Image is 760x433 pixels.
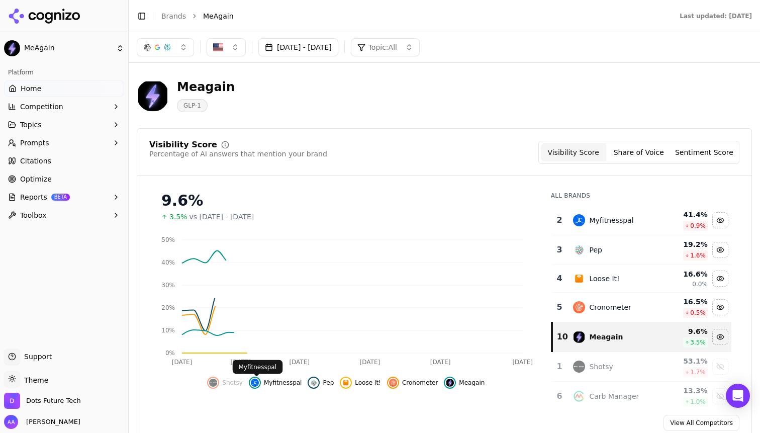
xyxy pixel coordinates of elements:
tspan: [DATE] [289,359,310,366]
div: 41.4 % [662,210,708,220]
span: Loose It! [355,379,381,387]
div: 9.6 % [662,326,708,336]
button: Hide myfitnesspal data [712,212,728,228]
div: 13.3 % [662,386,708,396]
div: 19.2 % [662,239,708,249]
tspan: 20% [161,304,175,311]
button: Show shotsy data [207,377,243,389]
div: Platform [4,64,124,80]
img: shotsy [573,361,585,373]
div: Last updated: [DATE] [680,12,752,20]
span: Pep [323,379,334,387]
a: Home [4,80,124,97]
span: 3.5 % [690,338,706,347]
span: Shotsy [222,379,243,387]
span: Dots Future Tech [26,396,81,405]
button: Hide meagain data [712,329,728,345]
button: Hide cronometer data [712,299,728,315]
tspan: 50% [161,236,175,243]
span: 1.6 % [690,251,706,259]
span: Home [21,83,41,94]
span: 3.5% [169,212,187,222]
div: Meagain [177,79,235,95]
span: Toolbox [20,210,47,220]
span: BETA [51,194,70,201]
tspan: [DATE] [231,359,251,366]
div: Pep [589,245,602,255]
span: MeAgain [24,44,112,53]
button: Visibility Score [541,143,606,161]
span: Theme [20,376,48,384]
tr: 2myfitnesspalMyfitnesspal41.4%0.9%Hide myfitnesspal data [552,206,731,235]
div: 16.5 % [662,297,708,307]
div: Meagain [589,332,623,342]
div: 10 [557,331,563,343]
div: All Brands [551,192,731,200]
div: Shotsy [589,362,613,372]
tr: 5cronometerCronometer16.5%0.5%Hide cronometer data [552,293,731,322]
span: Citations [20,156,51,166]
div: 9.6% [161,192,531,210]
a: Citations [4,153,124,169]
button: Prompts [4,135,124,151]
p: Myfitnesspal [239,363,277,371]
span: GLP-1 [177,99,208,112]
span: 0.9 % [690,222,706,230]
img: carb manager [573,390,585,402]
span: Meagain [459,379,485,387]
img: myfitnesspal [573,214,585,226]
div: Loose It! [589,274,619,284]
img: loose it! [342,379,350,387]
img: meagain [446,379,454,387]
img: meagain [573,331,585,343]
button: Hide cronometer data [387,377,438,389]
span: Myfitnesspal [264,379,302,387]
button: Toolbox [4,207,124,223]
button: Open user button [4,415,80,429]
tr: 4loose it!Loose It!16.6%0.0%Hide loose it! data [552,265,731,293]
span: vs [DATE] - [DATE] [189,212,254,222]
div: Carb Manager [589,391,639,401]
img: pep [573,244,585,256]
span: Cronometer [402,379,438,387]
span: Topics [20,120,42,130]
button: Hide myfitnesspal data [249,377,302,389]
span: 0.5 % [690,309,706,317]
tr: 10meagainMeagain9.6%3.5%Hide meagain data [552,322,731,352]
img: cronometer [573,301,585,313]
button: Share of Voice [606,143,672,161]
nav: breadcrumb [161,11,659,21]
button: Sentiment Score [672,143,737,161]
div: 3 [556,244,563,256]
div: 1 [556,361,563,373]
button: Show carb manager data [712,388,728,404]
img: MeAgain [4,40,20,56]
div: 53.1 % [662,356,708,366]
img: pep [310,379,318,387]
div: 6 [556,390,563,402]
div: Myfitnesspal [589,215,633,225]
button: Show shotsy data [712,359,728,375]
img: shotsy [209,379,217,387]
img: MeAgain [137,79,169,112]
div: Cronometer [589,302,631,312]
span: [PERSON_NAME] [22,417,80,426]
a: Optimize [4,171,124,187]
tspan: 40% [161,259,175,266]
span: Competition [20,102,63,112]
tr: 6carb managerCarb Manager13.3%1.0%Show carb manager data [552,382,731,411]
span: Support [20,352,52,362]
span: Prompts [20,138,49,148]
tspan: 0% [165,350,175,357]
div: Visibility Score [149,141,217,149]
span: 1.7 % [690,368,706,376]
img: Ameer Asghar [4,415,18,429]
img: loose it! [573,273,585,285]
button: Open organization switcher [4,393,81,409]
div: Open Intercom Messenger [726,384,750,408]
button: Competition [4,99,124,115]
img: cronometer [389,379,397,387]
span: 0.0% [692,280,708,288]
div: 5 [556,301,563,313]
tspan: [DATE] [430,359,451,366]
